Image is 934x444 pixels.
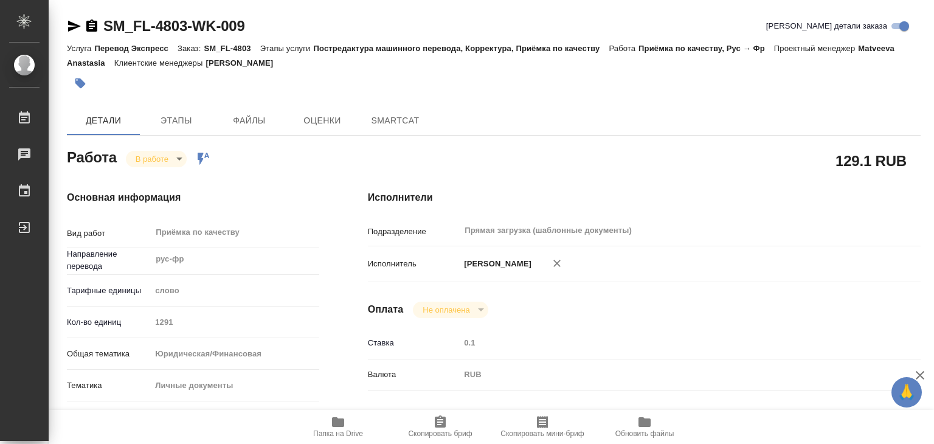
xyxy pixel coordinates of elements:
p: Клиентские менеджеры [114,58,206,68]
span: Скопировать бриф [408,429,472,438]
div: В работе [126,151,187,167]
p: Общая тематика [67,348,151,360]
p: Ставка [368,337,460,349]
span: Файлы [220,113,278,128]
p: Исполнитель [368,258,460,270]
button: Обновить файлы [593,410,696,444]
p: Этапы услуги [260,44,314,53]
p: Подразделение [368,226,460,238]
button: Не оплачена [419,305,473,315]
span: Папка на Drive [313,429,363,438]
span: Этапы [147,113,206,128]
p: Услуга [67,44,94,53]
span: Детали [74,113,133,128]
h4: Исполнители [368,190,921,205]
p: Работа [609,44,638,53]
span: Обновить файлы [615,429,674,438]
div: Юридическая/Финансовая [151,344,319,364]
p: Тематика [67,380,151,392]
p: Вид работ [67,227,151,240]
span: 🙏 [896,380,917,405]
div: В работе [413,302,488,318]
div: Личные документы [151,375,319,396]
p: Приёмка по качеству, Рус → Фр [638,44,774,53]
button: Скопировать ссылку [85,19,99,33]
p: Направление перевода [67,248,151,272]
p: Перевод Экспресс [94,44,178,53]
button: Скопировать ссылку для ЯМессенджера [67,19,81,33]
button: Удалить исполнителя [544,250,570,277]
h4: Основная информация [67,190,319,205]
p: Постредактура машинного перевода, Корректура, Приёмка по качеству [313,44,609,53]
p: Проектный менеджер [774,44,858,53]
button: Добавить тэг [67,70,94,97]
input: Пустое поле [151,313,319,331]
input: Пустое поле [460,334,874,352]
p: [PERSON_NAME] [460,258,531,270]
p: SM_FL-4803 [204,44,260,53]
p: Matveeva Anastasia [67,44,894,68]
h2: 129.1 RUB [835,150,907,171]
button: Папка на Drive [287,410,389,444]
span: SmartCat [366,113,424,128]
h2: Работа [67,145,117,167]
span: Скопировать мини-бриф [500,429,584,438]
button: В работе [132,154,172,164]
span: Оценки [293,113,351,128]
div: RUB [460,364,874,385]
span: [PERSON_NAME] детали заказа [766,20,887,32]
p: Тарифные единицы [67,285,151,297]
h4: Оплата [368,302,404,317]
button: Скопировать бриф [389,410,491,444]
p: Валюта [368,369,460,381]
p: [PERSON_NAME] [206,58,282,68]
div: слово [151,280,319,301]
p: Кол-во единиц [67,316,151,328]
button: 🙏 [891,377,922,408]
button: Скопировать мини-бриф [491,410,593,444]
a: SM_FL-4803-WK-009 [103,18,245,34]
p: Заказ: [178,44,204,53]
